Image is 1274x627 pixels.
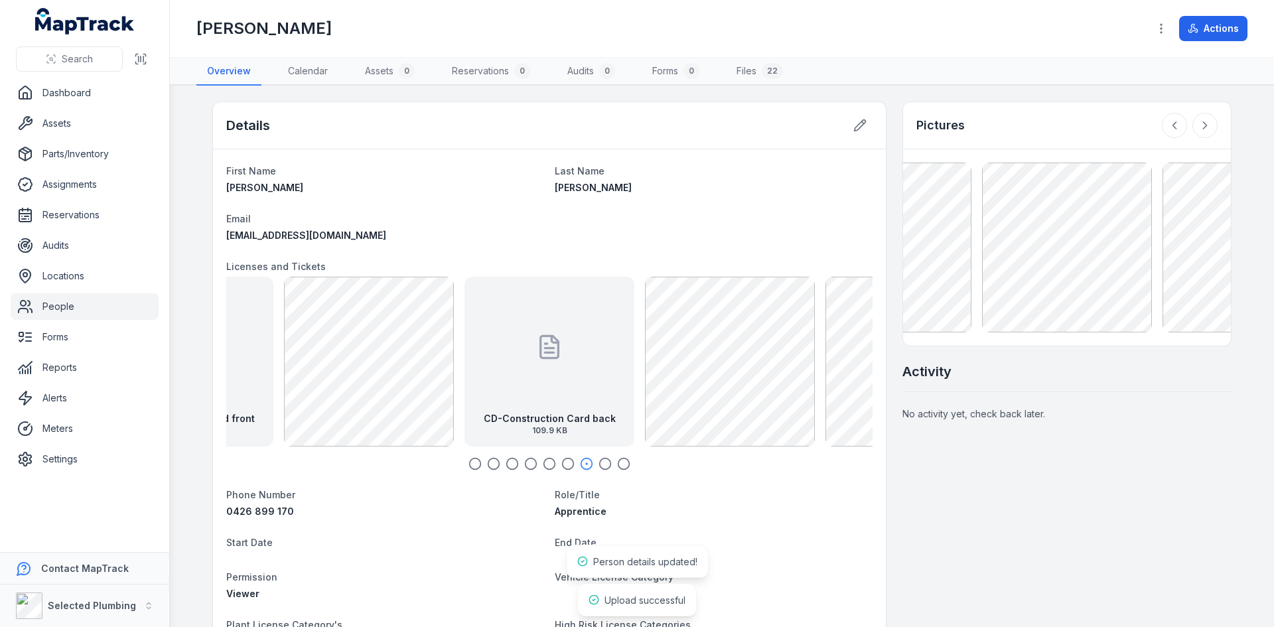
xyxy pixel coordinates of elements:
[41,563,129,574] strong: Contact MapTrack
[1179,16,1247,41] button: Actions
[557,58,626,86] a: Audits0
[11,293,159,320] a: People
[555,165,604,176] span: Last Name
[226,230,386,241] span: [EMAIL_ADDRESS][DOMAIN_NAME]
[762,63,783,79] div: 22
[277,58,338,86] a: Calendar
[555,182,632,193] span: [PERSON_NAME]
[226,571,277,583] span: Permission
[226,261,326,272] span: Licenses and Tickets
[226,213,251,224] span: Email
[11,354,159,381] a: Reports
[354,58,425,86] a: Assets0
[555,506,606,517] span: Apprentice
[514,63,530,79] div: 0
[11,324,159,350] a: Forms
[16,46,123,72] button: Search
[555,489,600,500] span: Role/Title
[226,506,294,517] span: 0426 899 170
[916,116,965,135] h3: Pictures
[11,385,159,411] a: Alerts
[226,165,276,176] span: First Name
[62,52,93,66] span: Search
[555,537,597,548] span: End Date
[441,58,541,86] a: Reservations0
[599,63,615,79] div: 0
[226,116,270,135] h2: Details
[683,63,699,79] div: 0
[11,415,159,442] a: Meters
[11,232,159,259] a: Audits
[11,110,159,137] a: Assets
[642,58,710,86] a: Forms0
[484,425,616,436] span: 109.9 KB
[726,58,794,86] a: Files22
[11,263,159,289] a: Locations
[11,171,159,198] a: Assignments
[593,556,697,567] span: Person details updated!
[11,141,159,167] a: Parts/Inventory
[226,182,303,193] span: [PERSON_NAME]
[11,446,159,472] a: Settings
[196,18,332,39] h1: [PERSON_NAME]
[11,80,159,106] a: Dashboard
[555,571,673,583] span: Vehicle License Category
[902,362,952,381] h2: Activity
[604,594,685,606] span: Upload successful
[35,8,135,35] a: MapTrack
[226,489,295,500] span: Phone Number
[399,63,415,79] div: 0
[902,408,1045,419] span: No activity yet, check back later.
[226,537,273,548] span: Start Date
[484,412,616,425] strong: CD-Construction Card back
[11,202,159,228] a: Reservations
[48,600,136,611] strong: Selected Plumbing
[226,588,259,599] span: Viewer
[196,58,261,86] a: Overview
